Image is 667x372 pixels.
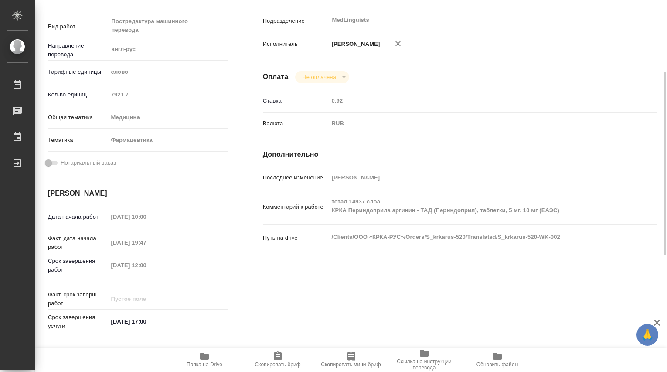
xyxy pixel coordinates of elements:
[108,293,184,305] input: Пустое поле
[48,68,108,76] p: Тарифные единицы
[314,348,388,372] button: Скопировать мини-бриф
[255,362,300,368] span: Скопировать бриф
[108,210,184,223] input: Пустое поле
[263,234,329,242] p: Путь на drive
[263,203,329,211] p: Комментарий к работе
[329,230,625,245] textarea: /Clients/ООО «КРКА-РУС»/Orders/S_krkarus-520/Translated/S_krkarus-520-WK-002
[640,326,655,344] span: 🙏
[636,324,658,346] button: 🙏
[393,358,456,371] span: Ссылка на инструкции перевода
[263,149,657,160] h4: Дополнительно
[388,34,408,53] button: Удалить исполнителя
[108,259,184,272] input: Пустое поле
[263,96,329,105] p: Ставка
[48,188,228,199] h4: [PERSON_NAME]
[476,362,519,368] span: Обновить файлы
[108,236,184,249] input: Пустое поле
[299,73,338,81] button: Не оплачена
[263,173,329,182] p: Последнее изменение
[108,65,228,79] div: слово
[48,136,108,145] p: Тематика
[48,113,108,122] p: Общая тематика
[329,194,625,218] textarea: тотал 14937 слоа КРКА Периндоприла аргинин - ТАД (Периндоприл), таблетки, 5 мг, 10 мг (ЕАЭС)
[48,234,108,251] p: Факт. дата начала работ
[187,362,222,368] span: Папка на Drive
[48,90,108,99] p: Кол-во единиц
[321,362,381,368] span: Скопировать мини-бриф
[48,22,108,31] p: Вид работ
[241,348,314,372] button: Скопировать бриф
[263,40,329,48] p: Исполнитель
[329,116,625,131] div: RUB
[48,257,108,274] p: Срок завершения работ
[168,348,241,372] button: Папка на Drive
[108,315,184,328] input: ✎ Введи что-нибудь
[263,119,329,128] p: Валюта
[263,17,329,25] p: Подразделение
[329,40,380,48] p: [PERSON_NAME]
[48,213,108,221] p: Дата начала работ
[48,41,108,59] p: Направление перевода
[295,71,349,83] div: Не оплачена
[108,88,228,101] input: Пустое поле
[108,110,228,125] div: Медицина
[329,94,625,107] input: Пустое поле
[61,158,116,167] span: Нотариальный заказ
[48,313,108,331] p: Срок завершения услуги
[461,348,534,372] button: Обновить файлы
[329,171,625,184] input: Пустое поле
[108,133,228,148] div: Фармацевтика
[48,290,108,308] p: Факт. срок заверш. работ
[388,348,461,372] button: Ссылка на инструкции перевода
[263,72,289,82] h4: Оплата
